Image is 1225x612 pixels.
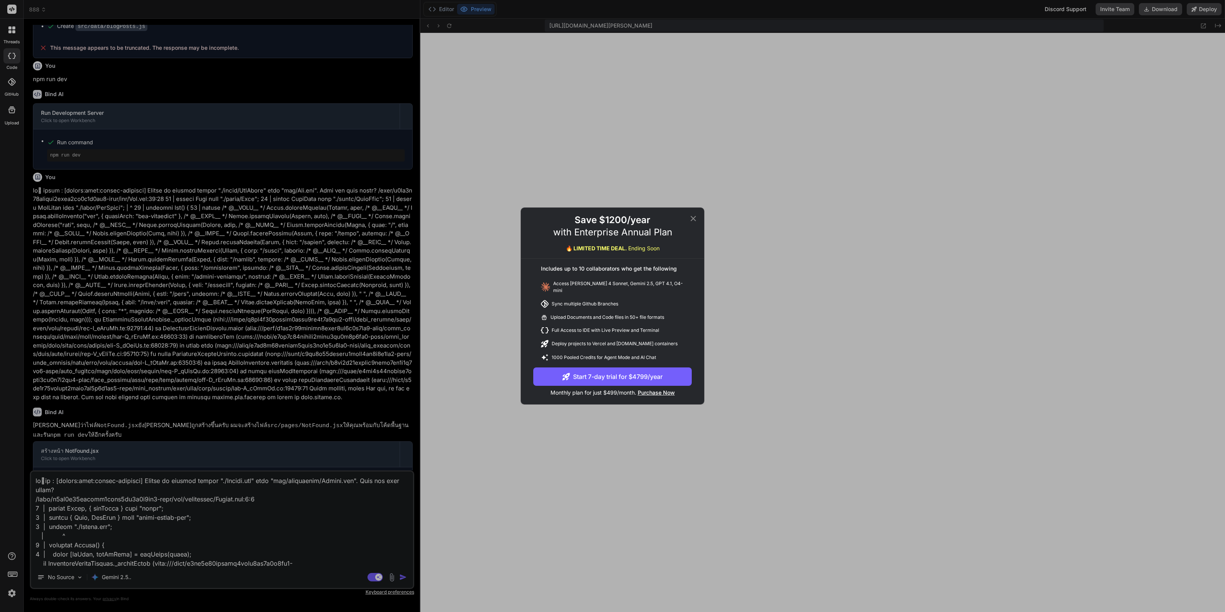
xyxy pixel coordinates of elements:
div: Upload Documents and Code files in 50+ file formats [533,311,692,324]
div: 1000 Pooled Credits for Agent Mode and AI Chat [533,351,692,364]
p: Monthly plan for just $499/month. [533,386,692,397]
div: Includes up to 10 collaborators who get the following [533,265,692,277]
div: Full Access to IDE with Live Preview and Terminal [533,324,692,337]
div: 🔥 LIMITED TIME DEAL. [566,245,660,252]
p: with Enterprise Annual Plan [553,226,672,238]
span: Purchase Now [638,389,675,396]
div: Deploy projects to Vercel and [DOMAIN_NAME] containers [533,337,692,351]
div: Access [PERSON_NAME] 4 Sonnet, Gemini 2.5, GPT 4.1, O4-mini [533,277,692,297]
span: Ending Soon [628,245,660,251]
h2: Save $1200/year [575,214,650,226]
div: Sync multiple Github Branches [533,297,692,311]
button: Start 7-day trial for $4799/year [533,367,692,386]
